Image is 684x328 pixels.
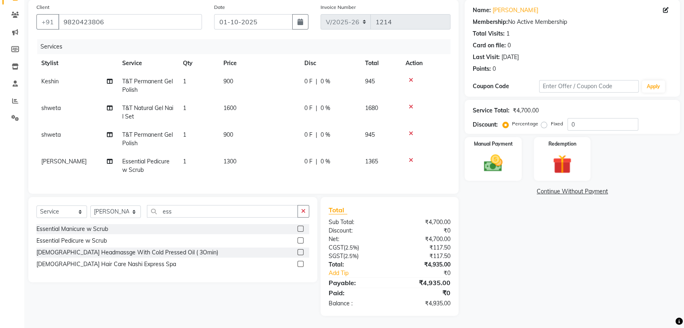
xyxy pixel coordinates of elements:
div: ₹4,700.00 [390,235,457,243]
a: [PERSON_NAME] [493,6,538,15]
th: Stylist [36,54,117,72]
span: 0 F [304,104,312,112]
span: 1300 [223,158,236,165]
div: Last Visit: [473,53,500,61]
div: Essential Pedicure w Scrub [36,237,107,245]
th: Price [219,54,300,72]
div: ₹4,935.00 [390,299,457,308]
label: Percentage [512,120,538,127]
div: Net: [323,235,390,243]
span: shweta [41,131,61,138]
div: Discount: [473,121,498,129]
th: Qty [178,54,219,72]
div: No Active Membership [473,18,672,26]
span: 1680 [365,104,378,112]
span: 1365 [365,158,378,165]
div: ₹117.50 [390,243,457,252]
div: [DEMOGRAPHIC_DATA] Headmassge With Cold Pressed Oil ( 3Omin) [36,248,218,257]
div: [DATE] [501,53,519,61]
span: 0 % [321,157,330,166]
div: 1 [506,30,510,38]
span: 1 [183,104,186,112]
span: [PERSON_NAME] [41,158,87,165]
img: _gift.svg [547,152,577,176]
div: ₹4,700.00 [390,218,457,226]
span: 0 F [304,77,312,86]
div: ₹0 [390,288,457,298]
span: 945 [365,131,375,138]
span: 1 [183,78,186,85]
div: Paid: [323,288,390,298]
div: ₹117.50 [390,252,457,260]
div: 0 [493,65,496,73]
label: Date [214,4,225,11]
div: Points: [473,65,491,73]
label: Fixed [550,120,563,127]
div: ₹0 [390,226,457,235]
div: Service Total: [473,106,510,115]
span: T&T Natural Gel Nail Set [122,104,173,120]
span: Essential Pedicure w Scrub [122,158,170,174]
div: ₹4,700.00 [513,106,538,115]
span: 2.5% [345,253,357,259]
div: Balance : [323,299,390,308]
div: 0 [508,41,511,50]
span: 0 % [321,131,330,139]
div: ( ) [323,243,390,252]
div: Discount: [323,226,390,235]
th: Action [401,54,450,72]
span: SGST [329,252,343,260]
span: shweta [41,104,61,112]
input: Search by Name/Mobile/Email/Code [58,14,202,30]
div: Services [37,39,457,54]
div: Payable: [323,278,390,288]
span: T&T Permanent Gel Polish [122,78,173,93]
a: Continue Without Payment [466,187,678,196]
div: ₹4,935.00 [390,278,457,288]
input: Enter Offer / Coupon Code [539,80,639,93]
th: Disc [300,54,360,72]
th: Service [117,54,178,72]
div: ₹0 [401,269,457,277]
div: Name: [473,6,491,15]
span: 0 F [304,157,312,166]
span: | [316,77,317,86]
label: Redemption [548,140,576,148]
label: Manual Payment [474,140,513,148]
img: _cash.svg [478,152,508,174]
div: Essential Manicure w Scrub [36,225,108,233]
span: | [316,131,317,139]
span: | [316,157,317,166]
div: Total Visits: [473,30,505,38]
button: +91 [36,14,59,30]
div: Card on file: [473,41,506,50]
th: Total [360,54,401,72]
div: Membership: [473,18,508,26]
span: 900 [223,131,233,138]
span: 1600 [223,104,236,112]
span: 1 [183,158,186,165]
span: 1 [183,131,186,138]
div: Sub Total: [323,218,390,226]
div: Total: [323,260,390,269]
div: [DEMOGRAPHIC_DATA] Hair Care Nashi Express Spa [36,260,176,269]
span: CGST [329,244,344,251]
span: 0 % [321,104,330,112]
label: Client [36,4,49,11]
div: ( ) [323,252,390,260]
div: Coupon Code [473,82,539,91]
span: 945 [365,78,375,85]
span: T&T Permanent Gel Polish [122,131,173,147]
div: ₹4,935.00 [390,260,457,269]
span: 0 % [321,77,330,86]
a: Add Tip [323,269,401,277]
span: 900 [223,78,233,85]
span: 0 F [304,131,312,139]
span: Keshin [41,78,59,85]
span: 2.5% [345,244,357,251]
span: Total [329,206,347,214]
input: Search or Scan [147,205,298,218]
label: Invoice Number [321,4,356,11]
button: Apply [642,80,665,93]
span: | [316,104,317,112]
